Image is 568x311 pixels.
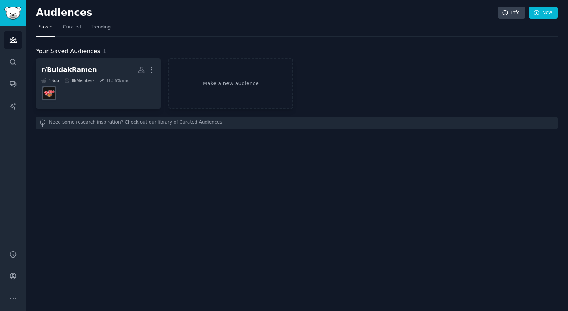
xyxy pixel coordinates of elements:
[89,21,113,37] a: Trending
[39,24,53,31] span: Saved
[36,58,161,109] a: r/BuldakRamen1Sub8kMembers11.36% /moBuldakRamen
[36,7,498,19] h2: Audiences
[36,117,558,129] div: Need some research inspiration? Check out our library of
[43,87,55,99] img: BuldakRamen
[60,21,84,37] a: Curated
[168,58,293,109] a: Make a new audience
[41,78,59,83] div: 1 Sub
[36,47,100,56] span: Your Saved Audiences
[103,48,107,55] span: 1
[41,65,97,75] div: r/BuldakRamen
[64,78,94,83] div: 8k Members
[4,7,21,20] img: GummySearch logo
[91,24,111,31] span: Trending
[36,21,55,37] a: Saved
[106,78,130,83] div: 11.36 % /mo
[529,7,558,19] a: New
[63,24,81,31] span: Curated
[498,7,525,19] a: Info
[180,119,222,127] a: Curated Audiences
